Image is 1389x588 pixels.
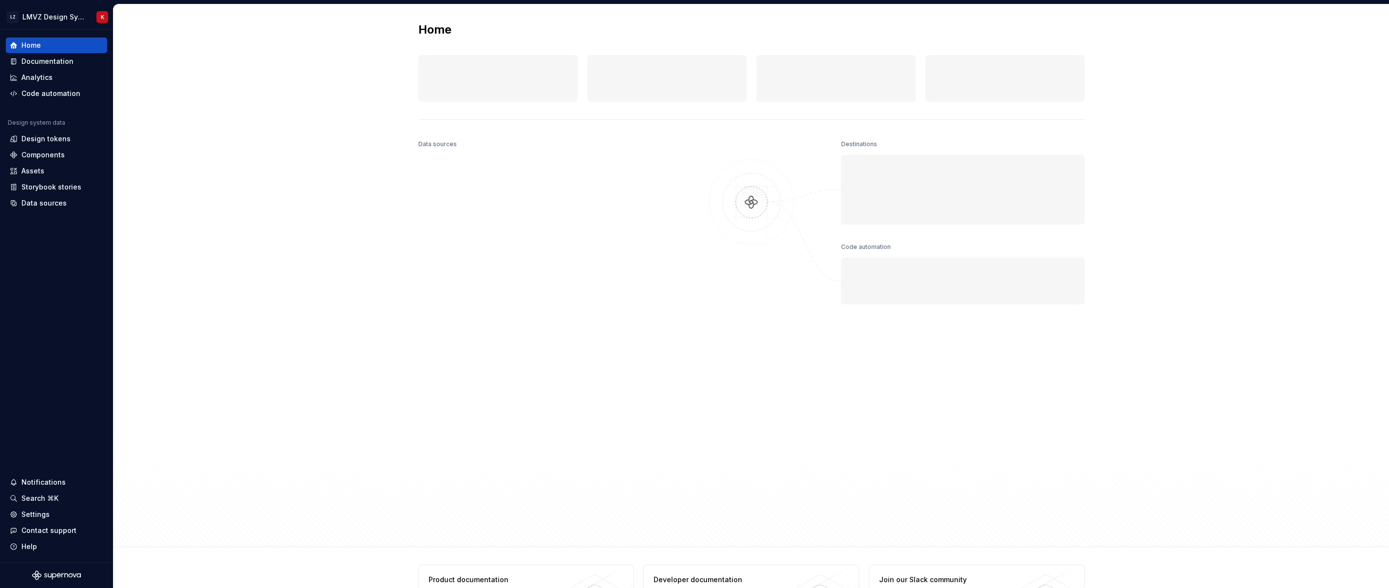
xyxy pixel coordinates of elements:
div: K [101,13,104,21]
div: Analytics [21,73,53,82]
div: LZ [7,11,19,23]
button: Contact support [6,523,107,538]
div: Settings [21,510,50,519]
div: Contact support [21,526,76,535]
a: Assets [6,163,107,179]
button: Search ⌘K [6,491,107,506]
a: Code automation [6,86,107,101]
h2: Home [418,22,451,38]
a: Settings [6,507,107,522]
a: Home [6,38,107,53]
div: Product documentation [429,575,570,585]
button: Help [6,539,107,554]
div: Home [21,40,41,50]
div: Destinations [841,137,877,151]
div: Design tokens [21,134,71,144]
div: LMVZ Design System [22,12,85,22]
a: Data sources [6,195,107,211]
a: Analytics [6,70,107,85]
button: Notifications [6,474,107,490]
svg: Supernova Logo [32,570,81,580]
div: Notifications [21,477,66,487]
button: LZLMVZ Design SystemK [2,6,111,27]
div: Data sources [21,198,67,208]
div: Search ⌘K [21,493,58,503]
a: Components [6,147,107,163]
div: Code automation [841,240,891,254]
div: Documentation [21,57,74,66]
div: Design system data [8,119,65,127]
div: Help [21,542,37,551]
a: Documentation [6,54,107,69]
a: Storybook stories [6,179,107,195]
div: Code automation [21,89,80,98]
a: Design tokens [6,131,107,147]
div: Storybook stories [21,182,81,192]
div: Components [21,150,65,160]
div: Developer documentation [654,575,795,585]
div: Data sources [418,137,457,151]
div: Join our Slack community [879,575,1021,585]
div: Assets [21,166,44,176]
